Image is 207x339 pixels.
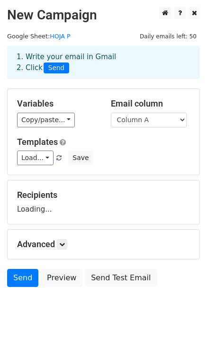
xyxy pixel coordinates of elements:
[17,190,190,200] h5: Recipients
[7,7,200,23] h2: New Campaign
[17,137,58,147] a: Templates
[17,190,190,214] div: Loading...
[9,52,198,73] div: 1. Write your email in Gmail 2. Click
[7,269,38,287] a: Send
[50,33,71,40] a: HOJA P
[85,269,157,287] a: Send Test Email
[136,33,200,40] a: Daily emails left: 50
[136,31,200,42] span: Daily emails left: 50
[68,151,93,165] button: Save
[17,113,75,127] a: Copy/paste...
[17,151,54,165] a: Load...
[44,62,69,74] span: Send
[17,239,190,250] h5: Advanced
[111,98,190,109] h5: Email column
[17,98,97,109] h5: Variables
[7,33,71,40] small: Google Sheet:
[41,269,82,287] a: Preview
